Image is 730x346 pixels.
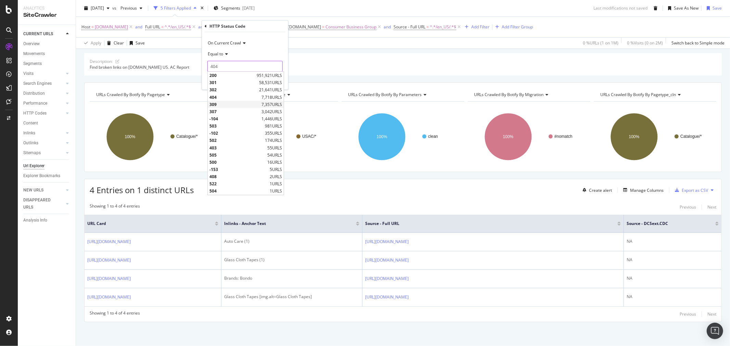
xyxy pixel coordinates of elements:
span: 500 [209,159,266,165]
button: Previous [680,203,696,211]
span: 951,921 URLS [257,72,282,78]
div: Next [707,311,716,317]
div: Add Filter Group [502,24,533,30]
span: Host [81,24,90,30]
span: ^.*/en_US/.*$ [165,22,191,32]
span: URL Card [87,221,213,227]
svg: A chart. [594,107,716,167]
div: Explorer Bookmarks [23,172,60,179]
div: Clear [114,40,124,46]
a: Inlinks [23,130,64,137]
span: 355 URLS [265,130,282,136]
span: 309 [209,102,260,107]
div: NA [627,238,719,244]
div: Apply [91,40,101,46]
a: Explorer Bookmarks [23,172,71,179]
button: [DATE] [81,3,112,14]
span: URLs Crawled By Botify By parameters [348,92,422,97]
span: 200 [209,72,255,78]
div: HTTP Status Code [209,23,245,29]
span: 1 URLS [270,181,282,187]
div: Switch back to Simple mode [671,40,725,46]
h4: URLs Crawled By Botify By parameters [347,89,458,100]
button: Save As New [665,3,699,14]
a: [URL][DOMAIN_NAME] [365,238,409,245]
span: URLs Crawled By Botify By pagetype [96,92,165,97]
div: Analysis Info [23,217,47,224]
span: 54 URLS [267,152,282,158]
span: Segments [221,5,240,11]
div: Open Intercom Messenger [707,323,723,339]
div: times [199,5,205,12]
a: [URL][DOMAIN_NAME] [365,275,409,282]
span: = [426,24,429,30]
a: [URL][DOMAIN_NAME] [365,294,409,301]
text: #nomatch [554,134,573,139]
div: Previous [680,311,696,317]
a: Segments [23,60,71,67]
a: Search Engines [23,80,64,87]
text: 100% [503,134,513,139]
span: 503 [209,123,263,129]
div: and [198,24,205,30]
button: and [135,24,142,30]
span: Full URL [145,24,160,30]
div: CURRENT URLS [23,30,53,38]
span: 981 URLS [265,123,282,129]
a: Movements [23,50,71,57]
text: 100% [377,134,387,139]
button: Manage Columns [620,186,664,194]
a: [URL][DOMAIN_NAME] [365,257,409,264]
button: Export as CSV [672,185,708,196]
button: Add Filter [462,23,489,31]
button: Add Filter Group [492,23,533,31]
div: Visits [23,70,34,77]
div: Distribution [23,90,45,97]
div: Segments [23,60,42,67]
div: A chart. [90,107,212,167]
div: Sitemaps [23,149,41,157]
span: 502 [209,137,263,143]
div: Description: [90,58,113,64]
span: Source - [DOMAIN_NAME] [271,24,321,30]
div: Search Engines [23,80,52,87]
span: 1 URLS [270,188,282,194]
button: 5 Filters Applied [151,3,199,14]
h4: URLs Crawled By Botify By migration [473,89,584,100]
svg: A chart. [342,107,464,167]
button: Clear [104,38,124,49]
text: 100% [125,134,136,139]
span: 58,531 URLS [259,80,282,85]
button: Save [704,3,722,14]
a: [URL][DOMAIN_NAME] [87,257,131,264]
a: HTTP Codes [23,110,64,117]
span: 505 [209,152,266,158]
button: Save [127,38,145,49]
span: 307 [209,109,260,115]
span: vs [112,5,118,11]
div: NA [627,257,719,263]
a: DISAPPEARED URLS [23,197,64,211]
div: Last modifications not saved [593,5,648,11]
a: [URL][DOMAIN_NAME] [87,294,131,301]
a: CURRENT URLS [23,30,64,38]
button: Next [707,310,716,318]
span: = [161,24,164,30]
div: Save [136,40,145,46]
span: 4 Entries on 1 distinct URLs [90,184,194,196]
button: Create alert [580,185,612,196]
div: Add Filter [471,24,489,30]
div: Previous [680,204,696,210]
span: 301 [209,80,257,85]
div: Next [707,204,716,210]
text: Catalogue/* [680,134,702,139]
span: 16 URLS [267,159,282,165]
a: Outlinks [23,139,64,147]
div: Movements [23,50,45,57]
div: Brands: Bondo [224,275,359,281]
span: 7,357 URLS [261,102,282,107]
span: Source - DCSext.CDC [627,221,705,227]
